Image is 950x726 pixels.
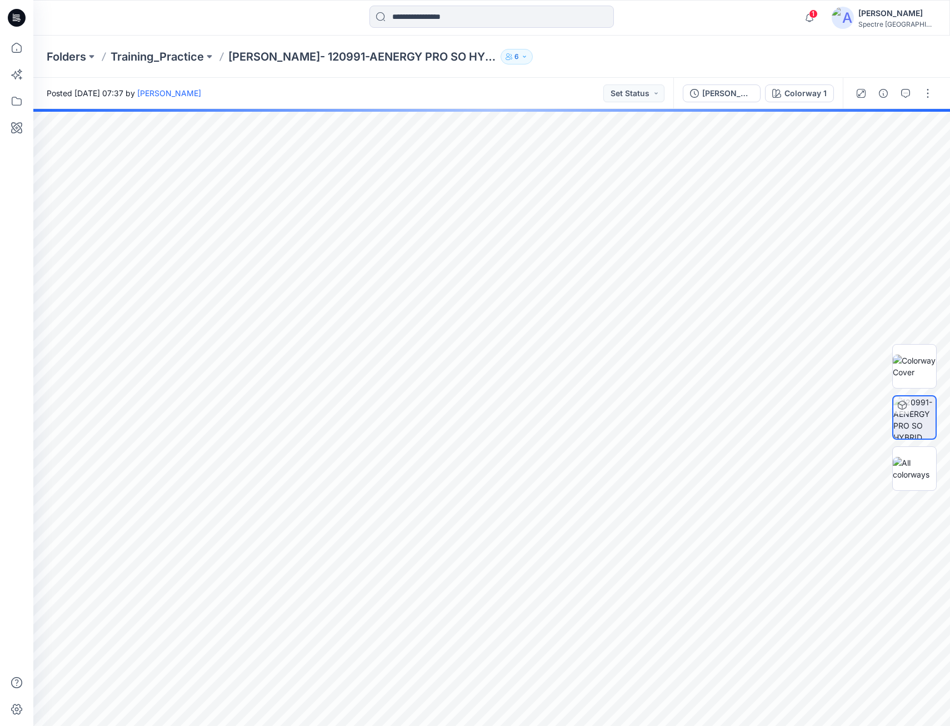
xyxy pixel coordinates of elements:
button: Details [874,84,892,102]
button: Colorway 1 [765,84,834,102]
p: 6 [514,51,519,63]
button: [PERSON_NAME] - 120991-AENERGY PRO SO HYBRID HOODED JACKET WOMEN [683,84,761,102]
div: Spectre [GEOGRAPHIC_DATA] [858,20,936,28]
span: Posted [DATE] 07:37 by [47,87,201,99]
div: Colorway 1 [784,87,827,100]
a: Folders [47,49,86,64]
div: [PERSON_NAME] [858,7,936,20]
a: [PERSON_NAME] [137,88,201,98]
img: avatar [832,7,854,29]
p: [PERSON_NAME]- 120991-AENERGY PRO SO HYBRID HOODED JACKET WOMEN [228,49,496,64]
div: [PERSON_NAME] - 120991-AENERGY PRO SO HYBRID HOODED JACKET WOMEN [702,87,753,100]
button: 6 [501,49,533,64]
span: 1 [809,9,818,18]
img: Colorway Cover [893,355,936,378]
img: All colorways [893,457,936,480]
a: Training_Practice [111,49,204,64]
img: 120991-AENERGY PRO SO HYBRID HOODED JACKET WOMEN Colorway 1 [893,396,936,439]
